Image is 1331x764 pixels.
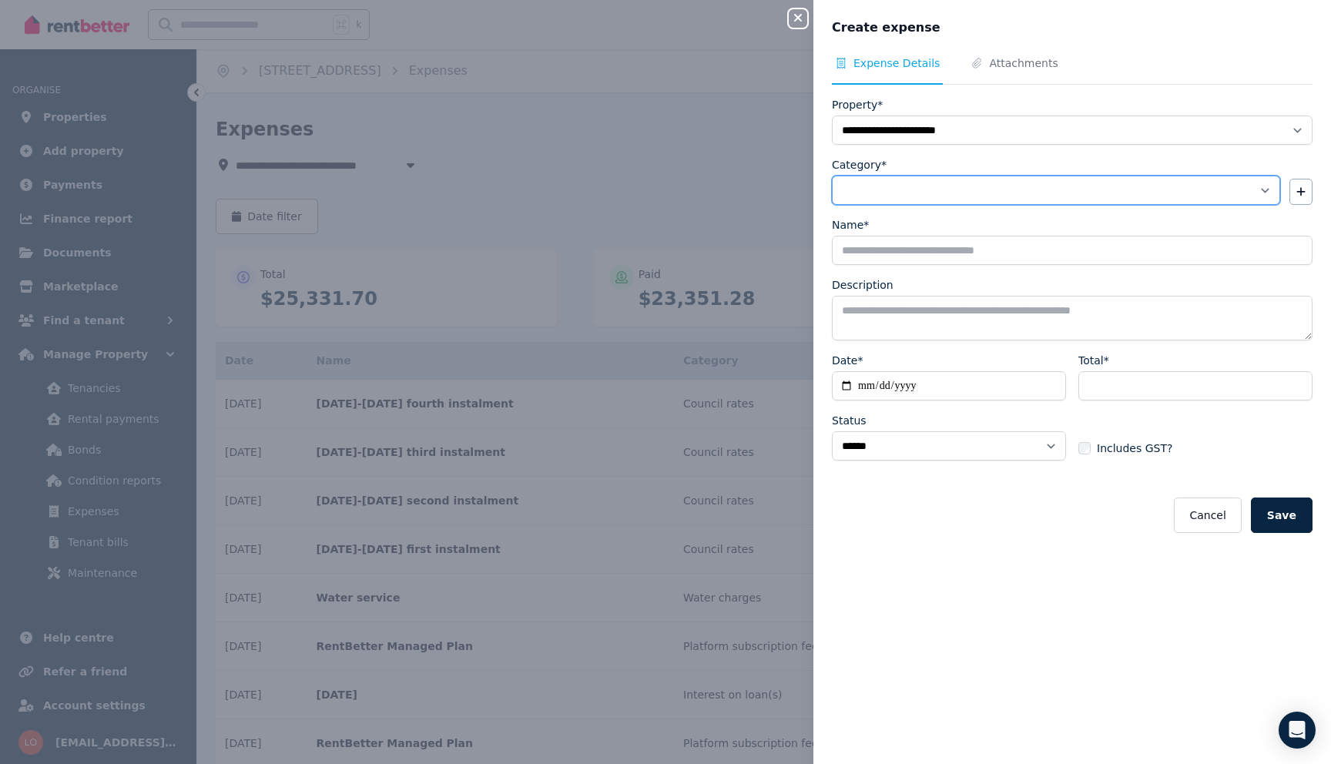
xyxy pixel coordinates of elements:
button: Save [1251,498,1313,533]
label: Total* [1078,353,1109,368]
label: Category* [832,157,887,173]
span: Expense Details [853,55,940,71]
span: Includes GST? [1097,441,1172,456]
label: Status [832,413,867,428]
label: Name* [832,217,869,233]
span: Create expense [832,18,940,37]
label: Date* [832,353,863,368]
button: Cancel [1174,498,1241,533]
div: Open Intercom Messenger [1279,712,1316,749]
label: Property* [832,97,883,112]
nav: Tabs [832,55,1313,85]
input: Includes GST? [1078,442,1091,454]
label: Description [832,277,893,293]
span: Attachments [989,55,1058,71]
